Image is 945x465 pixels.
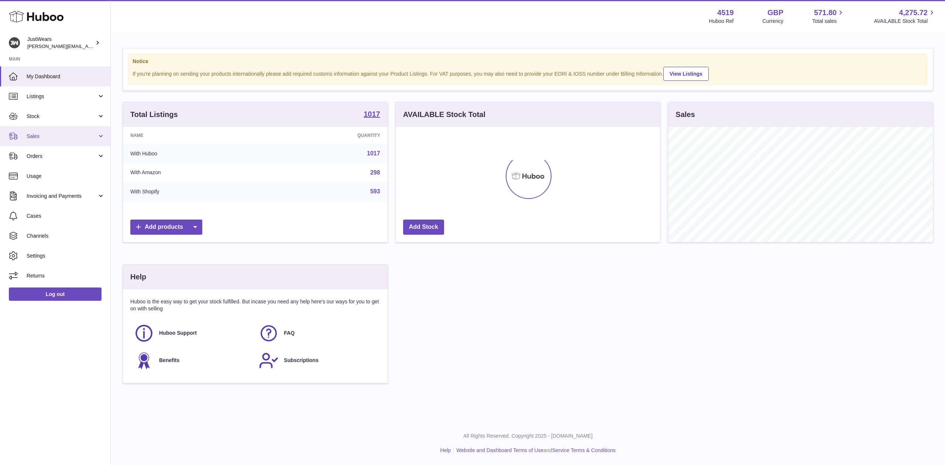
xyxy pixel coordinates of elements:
a: Huboo Support [134,323,251,343]
span: Sales [27,133,97,140]
p: Huboo is the easy way to get your stock fulfilled. But incase you need any help here's our ways f... [130,298,380,312]
a: Help [440,447,451,453]
span: Subscriptions [284,357,318,364]
a: 1017 [364,110,380,119]
td: With Huboo [123,144,268,163]
a: 1017 [367,150,380,156]
span: My Dashboard [27,73,105,80]
span: FAQ [284,330,295,337]
strong: 1017 [364,110,380,118]
span: Total sales [812,18,845,25]
li: and [454,447,615,454]
a: View Listings [663,67,709,81]
div: Currency [763,18,784,25]
span: Channels [27,232,105,240]
a: FAQ [259,323,376,343]
div: Huboo Ref [709,18,734,25]
p: All Rights Reserved. Copyright 2025 - [DOMAIN_NAME] [117,433,939,440]
td: With Shopify [123,182,268,201]
a: Add Stock [403,220,444,235]
span: 4,275.72 [899,8,928,18]
a: 571.80 Total sales [812,8,845,25]
span: Cases [27,213,105,220]
h3: Help [130,272,146,282]
h3: Total Listings [130,110,178,120]
th: Name [123,127,268,144]
span: Orders [27,153,97,160]
th: Quantity [268,127,387,144]
span: Settings [27,252,105,259]
strong: Notice [133,58,923,65]
a: Log out [9,287,102,301]
a: Website and Dashboard Terms of Use [456,447,543,453]
a: Service Terms & Conditions [552,447,616,453]
strong: GBP [767,8,783,18]
span: 571.80 [814,8,836,18]
img: josh@just-wears.com [9,37,20,48]
h3: AVAILABLE Stock Total [403,110,485,120]
a: Benefits [134,351,251,371]
div: If you're planning on sending your products internationally please add required customs informati... [133,66,923,81]
span: Listings [27,93,97,100]
div: JustWears [27,36,94,50]
a: Subscriptions [259,351,376,371]
strong: 4519 [717,8,734,18]
h3: Sales [676,110,695,120]
span: Returns [27,272,105,279]
span: [PERSON_NAME][EMAIL_ADDRESS][DOMAIN_NAME] [27,43,148,49]
a: 298 [370,169,380,176]
span: AVAILABLE Stock Total [874,18,936,25]
span: Benefits [159,357,179,364]
a: Add products [130,220,202,235]
span: Invoicing and Payments [27,193,97,200]
td: With Amazon [123,163,268,182]
a: 4,275.72 AVAILABLE Stock Total [874,8,936,25]
span: Stock [27,113,97,120]
span: Usage [27,173,105,180]
span: Huboo Support [159,330,197,337]
a: 593 [370,188,380,194]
